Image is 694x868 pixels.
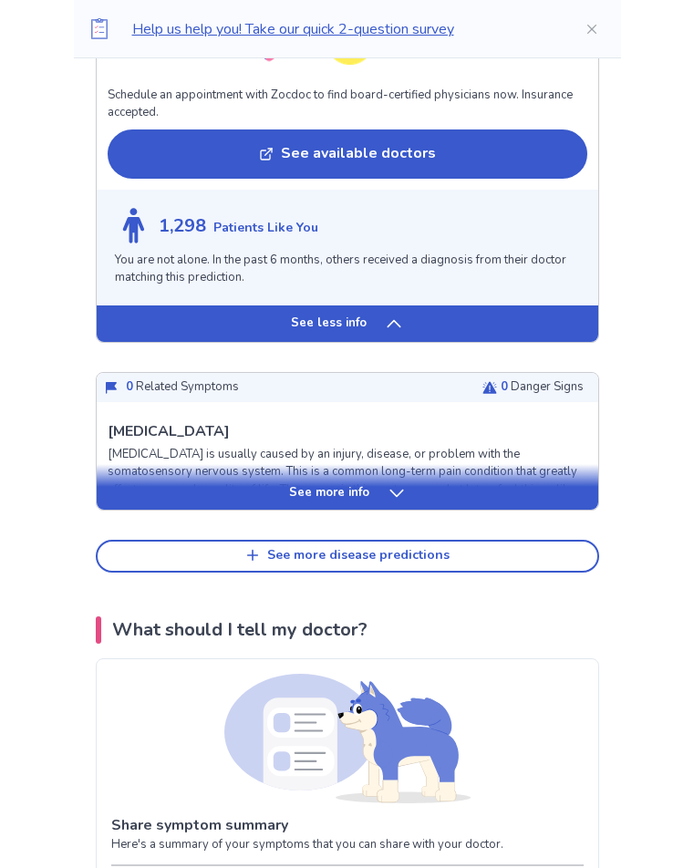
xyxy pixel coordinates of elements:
[132,18,555,40] p: Help us help you! Take our quick 2-question survey
[108,446,587,624] p: [MEDICAL_DATA] is usually caused by an injury, disease, or problem with the somatosensory nervous...
[111,814,584,836] p: Share symptom summary
[108,122,587,179] a: See available doctors
[96,540,599,573] button: See more disease predictions
[112,616,368,644] p: What should I tell my doctor?
[291,315,367,333] p: See less info
[126,378,133,395] span: 0
[267,548,450,563] div: See more disease predictions
[159,212,206,240] p: 1,298
[501,378,584,397] p: Danger Signs
[111,836,584,854] p: Here's a summary of your symptoms that you can share with your doctor.
[289,484,369,502] p: See more info
[108,129,587,179] button: See available doctors
[501,378,508,395] span: 0
[213,218,318,237] p: Patients Like You
[126,378,239,397] p: Related Symptoms
[108,87,587,122] p: Schedule an appointment with Zocdoc to find board-certified physicians now. Insurance accepted.
[115,252,580,287] p: You are not alone. In the past 6 months, others received a diagnosis from their doctor matching t...
[224,674,471,803] img: Shiba (Report)
[108,420,230,442] p: [MEDICAL_DATA]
